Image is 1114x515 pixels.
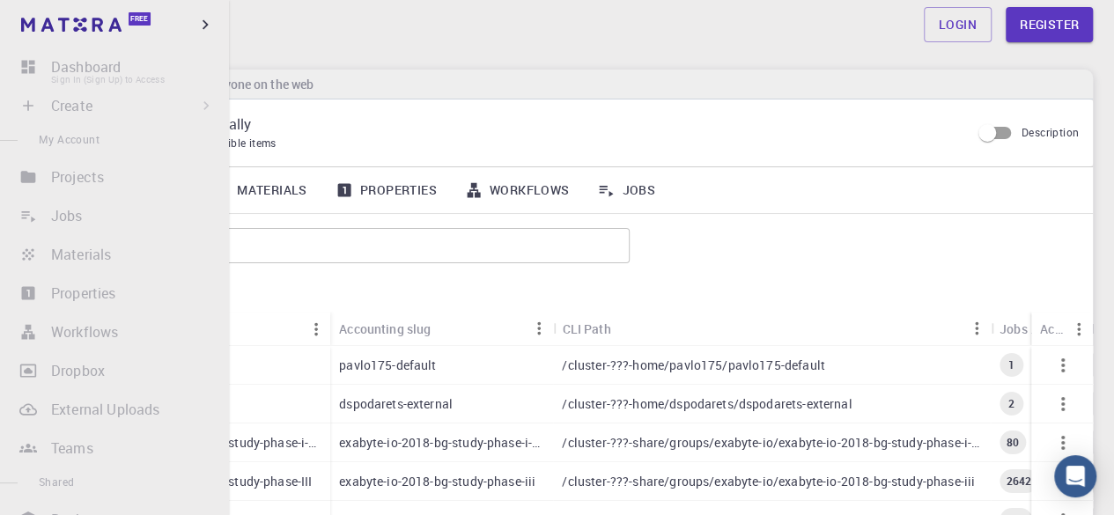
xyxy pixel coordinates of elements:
[1001,396,1022,411] span: 2
[178,434,321,452] p: 2018-bg-study-phase-i-ph
[991,312,1069,346] div: Jobs Total
[339,357,436,374] p: pavlo175-default
[202,75,314,94] h6: Anyone on the web
[1000,312,1041,346] div: Jobs Total
[1040,312,1065,346] div: Actions
[21,18,122,32] img: logo
[1000,435,1026,450] span: 80
[553,312,990,346] div: CLI Path
[451,167,584,213] a: Workflows
[1001,357,1022,372] span: 1
[302,315,330,343] button: Menu
[583,167,669,213] a: Jobs
[339,434,544,452] p: exabyte-io-2018-bg-study-phase-i-ph
[1054,455,1096,497] div: Open Intercom Messenger
[562,357,824,374] p: /cluster-???-home/pavlo175/pavlo175-default
[339,395,453,413] p: dspodarets-external
[562,434,981,452] p: /cluster-???-share/groups/exabyte-io/exabyte-io-2018-bg-study-phase-i-ph
[924,7,992,42] a: Login
[39,475,74,489] span: Shared
[178,473,312,490] p: 2018-bg-study-phase-III
[1000,474,1039,489] span: 2642
[330,312,553,346] div: Accounting slug
[198,167,321,213] a: Materials
[321,167,451,213] a: Properties
[562,473,975,490] p: /cluster-???-share/groups/exabyte-io/exabyte-io-2018-bg-study-phase-iii
[1065,315,1093,343] button: Menu
[1022,125,1079,139] span: Description
[169,312,330,346] div: Name
[1006,7,1093,42] a: Register
[140,114,956,135] p: Shared Externally
[431,314,459,342] button: Sort
[39,132,100,146] span: My Account
[1031,312,1093,346] div: Actions
[525,314,553,342] button: Menu
[963,314,991,342] button: Menu
[562,312,610,346] div: CLI Path
[339,473,535,490] p: exabyte-io-2018-bg-study-phase-iii
[339,312,431,346] div: Accounting slug
[562,395,852,413] p: /cluster-???-home/dspodarets/dspodarets-external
